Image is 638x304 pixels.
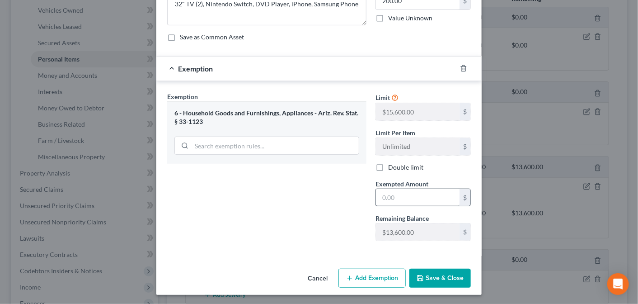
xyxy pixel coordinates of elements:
[460,189,470,206] div: $
[375,214,429,223] label: Remaining Balance
[338,269,406,288] button: Add Exemption
[409,269,471,288] button: Save & Close
[300,270,335,288] button: Cancel
[376,189,460,206] input: 0.00
[460,103,470,120] div: $
[388,163,423,172] label: Double limit
[460,223,470,241] div: $
[375,94,390,101] span: Limit
[460,138,470,155] div: $
[376,138,460,155] input: --
[180,33,244,42] label: Save as Common Asset
[376,223,460,241] input: --
[178,64,213,73] span: Exemption
[388,14,432,23] label: Value Unknown
[376,103,460,120] input: --
[375,180,428,188] span: Exempted Amount
[607,273,629,295] div: Open Intercom Messenger
[192,137,359,154] input: Search exemption rules...
[167,93,198,100] span: Exemption
[174,109,359,126] div: 6 - Household Goods and Furnishings, Appliances - Ariz. Rev. Stat. § 33-1123
[375,128,415,138] label: Limit Per Item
